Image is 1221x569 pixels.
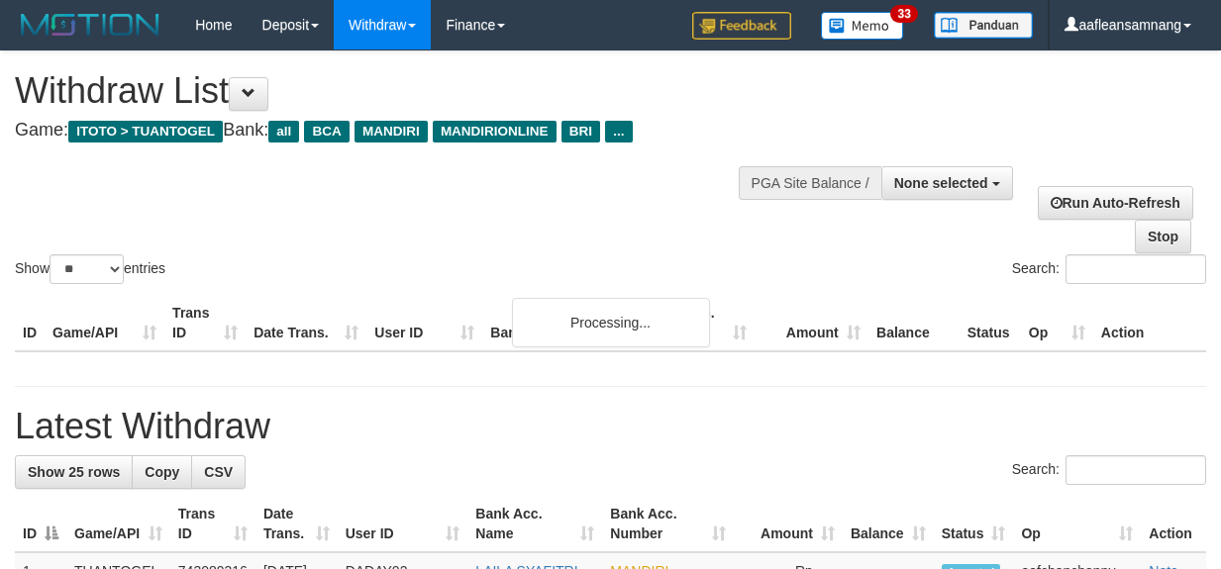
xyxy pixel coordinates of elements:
img: MOTION_logo.png [15,10,165,40]
img: Button%20Memo.svg [821,12,904,40]
th: Bank Acc. Number: activate to sort column ascending [602,496,734,552]
div: Processing... [512,298,710,347]
h1: Withdraw List [15,71,794,111]
label: Search: [1012,455,1206,485]
th: Status: activate to sort column ascending [934,496,1014,552]
th: Op [1021,295,1093,351]
th: Bank Acc. Number [640,295,754,351]
th: Action [1093,295,1206,351]
a: Run Auto-Refresh [1038,186,1193,220]
span: Show 25 rows [28,464,120,480]
th: ID: activate to sort column descending [15,496,66,552]
span: BCA [304,121,349,142]
img: panduan.png [934,12,1033,39]
span: BRI [561,121,600,142]
th: Bank Acc. Name: activate to sort column ascending [467,496,602,552]
h1: Latest Withdraw [15,407,1206,446]
select: Showentries [50,254,124,284]
th: Game/API: activate to sort column ascending [66,496,170,552]
span: ITOTO > TUANTOGEL [68,121,223,142]
span: None selected [894,175,988,191]
h4: Game: Bank: [15,121,794,141]
div: PGA Site Balance / [739,166,881,200]
span: all [268,121,299,142]
button: None selected [881,166,1013,200]
th: Amount [755,295,868,351]
label: Search: [1012,254,1206,284]
label: Show entries [15,254,165,284]
th: Trans ID: activate to sort column ascending [170,496,255,552]
a: Stop [1135,220,1191,253]
th: Date Trans.: activate to sort column ascending [255,496,338,552]
th: User ID [366,295,482,351]
span: 33 [890,5,917,23]
a: CSV [191,455,246,489]
input: Search: [1066,455,1206,485]
th: Op: activate to sort column ascending [1013,496,1141,552]
th: Action [1141,496,1206,552]
th: ID [15,295,45,351]
th: User ID: activate to sort column ascending [338,496,468,552]
span: MANDIRI [355,121,428,142]
th: Balance: activate to sort column ascending [843,496,934,552]
th: Trans ID [164,295,246,351]
a: Show 25 rows [15,455,133,489]
input: Search: [1066,254,1206,284]
th: Status [960,295,1021,351]
span: MANDIRIONLINE [433,121,557,142]
th: Date Trans. [246,295,366,351]
a: Copy [132,455,192,489]
th: Bank Acc. Name [482,295,640,351]
span: Copy [145,464,179,480]
span: ... [605,121,632,142]
th: Balance [868,295,960,351]
span: CSV [204,464,233,480]
th: Game/API [45,295,164,351]
img: Feedback.jpg [692,12,791,40]
th: Amount: activate to sort column ascending [734,496,843,552]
